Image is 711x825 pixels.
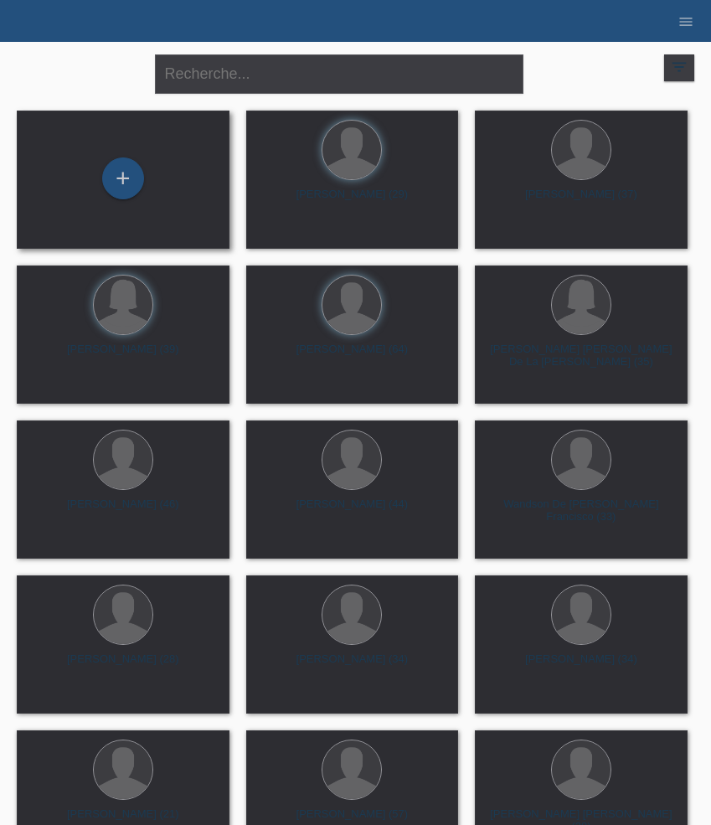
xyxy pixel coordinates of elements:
i: menu [678,13,694,30]
div: [PERSON_NAME] (64) [260,343,446,369]
div: [PERSON_NAME] (46) [30,498,216,524]
div: [PERSON_NAME] (39) [30,343,216,369]
div: [PERSON_NAME] (28) [30,652,216,679]
div: [PERSON_NAME] (34) [488,652,674,679]
div: [PERSON_NAME] (37) [488,188,674,214]
a: menu [669,16,703,26]
div: [PERSON_NAME] (34) [260,652,446,679]
div: [PERSON_NAME] (44) [260,498,446,524]
i: filter_list [670,58,688,76]
div: [PERSON_NAME] [PERSON_NAME] De La [PERSON_NAME] (35) [488,343,674,369]
div: Enregistrer le client [103,164,143,193]
div: [PERSON_NAME] (29) [260,188,446,214]
div: Wandson De [PERSON_NAME] Francisco (33) [488,498,674,524]
input: Recherche... [155,54,523,94]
